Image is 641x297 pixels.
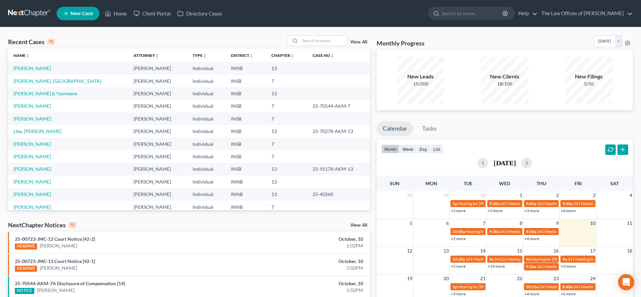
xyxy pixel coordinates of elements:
a: Districtunfold_more [231,53,253,58]
td: 25-40260 [307,188,370,201]
a: [PERSON_NAME] [40,265,77,271]
td: [PERSON_NAME] [128,100,187,112]
span: 19 [406,274,413,283]
div: October, 10 [252,236,363,242]
a: +19 more [488,264,505,269]
span: 30 [479,191,486,199]
td: Individual [187,87,226,100]
span: 10:30a [453,257,465,262]
input: Search by name... [300,36,347,45]
span: Tue [464,180,472,186]
span: 1 [519,191,523,199]
span: 10 [589,219,596,227]
td: [PERSON_NAME] [128,163,187,175]
td: INSB [226,112,266,125]
td: INSB [226,138,266,150]
span: Hearing for [PERSON_NAME] & [PERSON_NAME] [458,201,546,206]
a: 25-70544-AKM-7A Disclosure of Compensation [14] [15,280,125,286]
td: [PERSON_NAME] [128,188,187,201]
a: +3 more [561,264,576,269]
td: [PERSON_NAME] [128,87,187,100]
span: 21 [479,274,486,283]
td: Individual [187,75,226,87]
a: +3 more [488,208,502,213]
span: 18 [626,247,633,255]
i: unfold_more [330,54,334,58]
a: 25-00723-JMC-13 Court Notice [42-1] [15,258,95,264]
span: 15 [516,247,523,255]
i: unfold_more [249,54,253,58]
td: 13 [266,175,307,188]
a: 25-00723-JMC-13 Court Notice [42-2] [15,236,95,242]
a: +3 more [451,291,466,296]
div: 15 [47,39,55,45]
div: New Clients [481,73,528,80]
td: 13 [266,163,307,175]
td: INSB [226,150,266,163]
span: 5 [409,219,413,227]
td: INNB [226,201,266,213]
span: 1p [453,284,457,289]
td: INSB [226,75,266,87]
button: month [381,144,400,154]
span: 6 [445,219,449,227]
td: [PERSON_NAME] [128,138,187,150]
span: New Case [70,11,93,16]
td: INSB [226,87,266,100]
h2: [DATE] [494,159,516,166]
a: +4 more [524,291,539,296]
a: [PERSON_NAME] [13,141,51,147]
td: [PERSON_NAME] [128,112,187,125]
td: 7 [266,100,307,112]
span: Mon [426,180,437,186]
a: +6 more [561,291,576,296]
a: Typeunfold_more [193,53,207,58]
div: Recent Cases [8,38,55,46]
a: [PERSON_NAME] [13,65,51,71]
a: View All [350,40,367,44]
span: Sat [610,180,619,186]
i: unfold_more [155,54,159,58]
span: 9:30a [489,229,499,234]
td: Individual [187,100,226,112]
td: [PERSON_NAME] [128,125,187,137]
a: Directory Cases [174,7,226,20]
a: [PERSON_NAME] [13,179,51,185]
a: View All [350,223,367,228]
button: week [400,144,416,154]
input: Search by name... [442,7,503,20]
td: 25-70278-AKM-13 [307,125,370,137]
a: +4 more [524,236,539,241]
span: 16 [553,247,559,255]
a: Calendar [377,121,413,136]
span: 9a [562,257,567,262]
span: Fri [575,180,582,186]
span: Hearing for [PERSON_NAME] [466,229,518,234]
button: list [430,144,443,154]
span: Wed [499,180,510,186]
span: 341 Meeting for [PERSON_NAME] [537,229,598,234]
a: Tasks [416,121,443,136]
td: Individual [187,112,226,125]
span: 3 [592,191,596,199]
a: +3 more [524,208,539,213]
div: NextChapter Notices [8,221,76,229]
a: Help [515,7,537,20]
span: 341 Meeting for [PERSON_NAME] & [PERSON_NAME] [466,257,562,262]
span: 341 Meeting for [PERSON_NAME] [573,284,634,289]
span: 12 [406,247,413,255]
div: New Filings [565,73,612,80]
span: 341 Meeting for [PERSON_NAME] [537,264,598,269]
div: 10 [68,222,76,228]
td: 7 [266,75,307,87]
span: 1p [453,201,457,206]
div: 1:02PM [252,242,363,249]
i: unfold_more [290,54,294,58]
td: Individual [187,62,226,74]
div: 15/200 [397,80,444,87]
a: Home [101,7,130,20]
td: Individual [187,138,226,150]
td: INSB [226,100,266,112]
div: 5/50 [565,80,612,87]
td: [PERSON_NAME] [128,75,187,87]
